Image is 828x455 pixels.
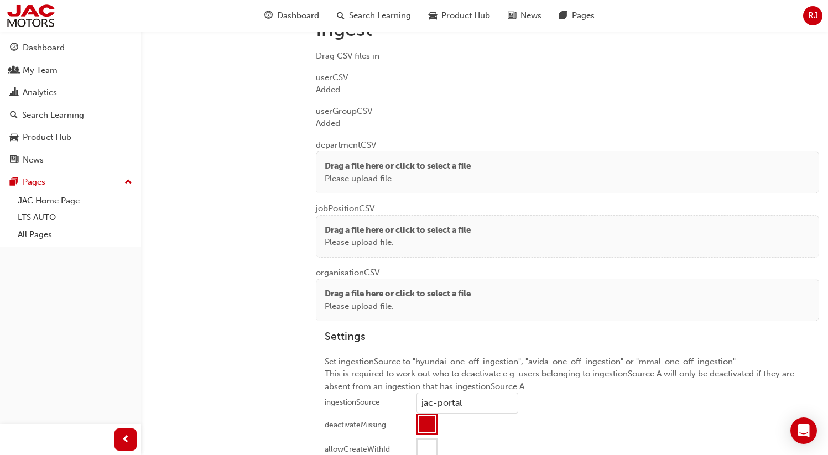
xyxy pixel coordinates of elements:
[124,175,132,190] span: up-icon
[4,82,137,103] a: Analytics
[4,38,137,58] a: Dashboard
[325,160,471,172] p: Drag a file here or click to select a file
[4,150,137,170] a: News
[264,9,273,23] span: guage-icon
[316,193,819,258] div: jobPosition CSV
[13,192,137,210] a: JAC Home Page
[316,62,819,96] div: user CSV
[4,172,137,192] button: Pages
[325,300,471,313] p: Please upload file.
[10,177,18,187] span: pages-icon
[316,130,819,194] div: department CSV
[316,96,819,130] div: userGroup CSV
[23,154,44,166] div: News
[10,133,18,143] span: car-icon
[808,9,818,22] span: RJ
[23,131,71,144] div: Product Hub
[4,127,137,148] a: Product Hub
[790,417,817,444] div: Open Intercom Messenger
[325,236,471,249] p: Please upload file.
[559,9,567,23] span: pages-icon
[316,83,819,96] div: Added
[10,88,18,98] span: chart-icon
[256,4,328,27] a: guage-iconDashboard
[325,224,471,237] p: Drag a file here or click to select a file
[10,111,18,121] span: search-icon
[349,9,411,22] span: Search Learning
[122,433,130,447] span: prev-icon
[337,9,345,23] span: search-icon
[23,176,45,189] div: Pages
[316,50,819,62] div: Drag CSV files in
[520,9,541,22] span: News
[325,287,471,300] p: Drag a file here or click to select a file
[4,105,137,125] a: Search Learning
[803,6,822,25] button: RJ
[316,117,819,130] div: Added
[22,109,84,122] div: Search Learning
[325,172,471,185] p: Please upload file.
[10,155,18,165] span: news-icon
[572,9,595,22] span: Pages
[316,279,819,321] div: Drag a file here or click to select a filePlease upload file.
[316,151,819,193] div: Drag a file here or click to select a filePlease upload file.
[23,64,58,77] div: My Team
[420,4,499,27] a: car-iconProduct Hub
[277,9,319,22] span: Dashboard
[325,420,386,431] div: deactivateMissing
[499,4,550,27] a: news-iconNews
[325,330,810,343] h3: Settings
[13,226,137,243] a: All Pages
[10,66,18,76] span: people-icon
[429,9,437,23] span: car-icon
[550,4,603,27] a: pages-iconPages
[316,258,819,322] div: organisation CSV
[4,35,137,172] button: DashboardMy TeamAnalyticsSearch LearningProduct HubNews
[441,9,490,22] span: Product Hub
[23,86,57,99] div: Analytics
[416,393,518,414] input: ingestionSource
[6,3,56,28] img: jac-portal
[10,43,18,53] span: guage-icon
[508,9,516,23] span: news-icon
[4,60,137,81] a: My Team
[316,215,819,258] div: Drag a file here or click to select a filePlease upload file.
[325,444,390,455] div: allowCreateWithId
[325,397,380,408] div: ingestionSource
[23,41,65,54] div: Dashboard
[13,209,137,226] a: LTS AUTO
[328,4,420,27] a: search-iconSearch Learning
